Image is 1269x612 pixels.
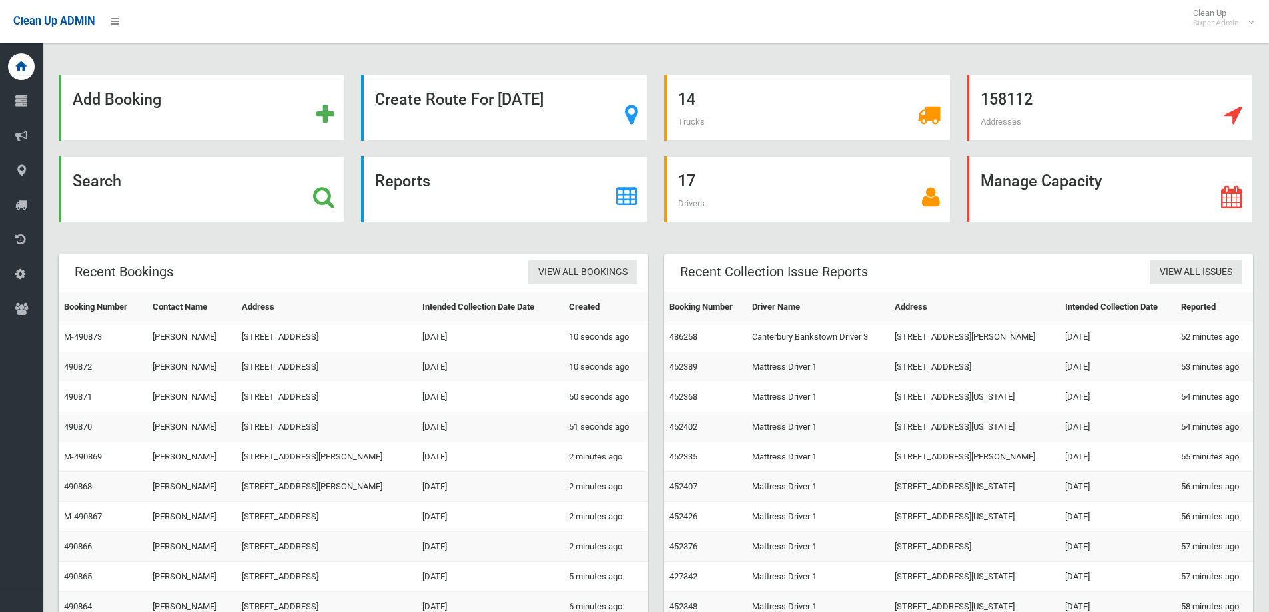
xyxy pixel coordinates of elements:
td: [DATE] [1060,352,1176,382]
td: 2 minutes ago [564,502,648,532]
td: [PERSON_NAME] [147,322,236,352]
a: 490865 [64,571,92,581]
td: [PERSON_NAME] [147,562,236,592]
td: [STREET_ADDRESS][US_STATE] [889,472,1059,502]
td: 5 minutes ago [564,562,648,592]
td: Mattress Driver 1 [747,352,889,382]
td: [DATE] [1060,502,1176,532]
span: Clean Up [1186,8,1252,28]
a: 452426 [669,511,697,521]
a: 490866 [64,541,92,551]
header: Recent Bookings [59,259,189,285]
td: [PERSON_NAME] [147,352,236,382]
a: 490872 [64,362,92,372]
td: [DATE] [1060,562,1176,592]
td: Canterbury Bankstown Driver 3 [747,322,889,352]
a: 452376 [669,541,697,551]
td: [STREET_ADDRESS][PERSON_NAME] [236,472,417,502]
a: Add Booking [59,75,345,141]
td: 54 minutes ago [1176,412,1253,442]
a: 452368 [669,392,697,402]
td: Mattress Driver 1 [747,562,889,592]
span: Clean Up ADMIN [13,15,95,27]
a: 452389 [669,362,697,372]
strong: 158112 [981,90,1033,109]
td: 10 seconds ago [564,322,648,352]
td: [STREET_ADDRESS][PERSON_NAME] [889,322,1059,352]
a: 486258 [669,332,697,342]
a: View All Bookings [528,260,637,285]
a: M-490869 [64,452,102,461]
a: 452407 [669,481,697,491]
a: M-490867 [64,511,102,521]
a: 490868 [64,481,92,491]
td: [PERSON_NAME] [147,442,236,472]
td: 57 minutes ago [1176,532,1253,562]
td: [PERSON_NAME] [147,382,236,412]
td: [STREET_ADDRESS][US_STATE] [889,412,1059,442]
th: Created [564,292,648,322]
a: Reports [361,156,647,222]
th: Driver Name [747,292,889,322]
td: [DATE] [417,412,564,442]
th: Reported [1176,292,1253,322]
header: Recent Collection Issue Reports [664,259,884,285]
td: 53 minutes ago [1176,352,1253,382]
a: View All Issues [1150,260,1242,285]
td: [DATE] [417,502,564,532]
td: [STREET_ADDRESS] [889,352,1059,382]
td: 55 minutes ago [1176,442,1253,472]
td: 56 minutes ago [1176,472,1253,502]
td: 10 seconds ago [564,352,648,382]
td: Mattress Driver 1 [747,412,889,442]
td: 57 minutes ago [1176,562,1253,592]
td: Mattress Driver 1 [747,472,889,502]
th: Address [889,292,1059,322]
td: [DATE] [1060,442,1176,472]
span: Addresses [981,117,1021,127]
th: Address [236,292,417,322]
th: Contact Name [147,292,236,322]
td: [STREET_ADDRESS] [236,352,417,382]
td: [STREET_ADDRESS] [889,532,1059,562]
a: Search [59,156,345,222]
td: [STREET_ADDRESS][PERSON_NAME] [889,442,1059,472]
a: 452402 [669,422,697,432]
td: 52 minutes ago [1176,322,1253,352]
td: Mattress Driver 1 [747,502,889,532]
td: [PERSON_NAME] [147,502,236,532]
th: Booking Number [59,292,147,322]
td: Mattress Driver 1 [747,532,889,562]
td: [DATE] [417,442,564,472]
td: [DATE] [1060,382,1176,412]
a: 452348 [669,601,697,611]
td: [STREET_ADDRESS][US_STATE] [889,502,1059,532]
strong: Add Booking [73,90,161,109]
td: [DATE] [1060,532,1176,562]
td: [DATE] [1060,472,1176,502]
span: Drivers [678,198,705,208]
td: [DATE] [417,532,564,562]
td: Mattress Driver 1 [747,442,889,472]
strong: Search [73,172,121,190]
td: [DATE] [417,352,564,382]
a: 158112 Addresses [967,75,1253,141]
th: Intended Collection Date Date [417,292,564,322]
td: [DATE] [417,322,564,352]
td: [PERSON_NAME] [147,532,236,562]
td: [DATE] [417,382,564,412]
td: [STREET_ADDRESS] [236,382,417,412]
a: 490871 [64,392,92,402]
td: 50 seconds ago [564,382,648,412]
td: 2 minutes ago [564,472,648,502]
td: [DATE] [1060,322,1176,352]
strong: 14 [678,90,695,109]
td: Mattress Driver 1 [747,382,889,412]
td: [PERSON_NAME] [147,472,236,502]
strong: 17 [678,172,695,190]
td: [DATE] [417,562,564,592]
td: 51 seconds ago [564,412,648,442]
td: [STREET_ADDRESS] [236,322,417,352]
td: 2 minutes ago [564,442,648,472]
a: Manage Capacity [967,156,1253,222]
